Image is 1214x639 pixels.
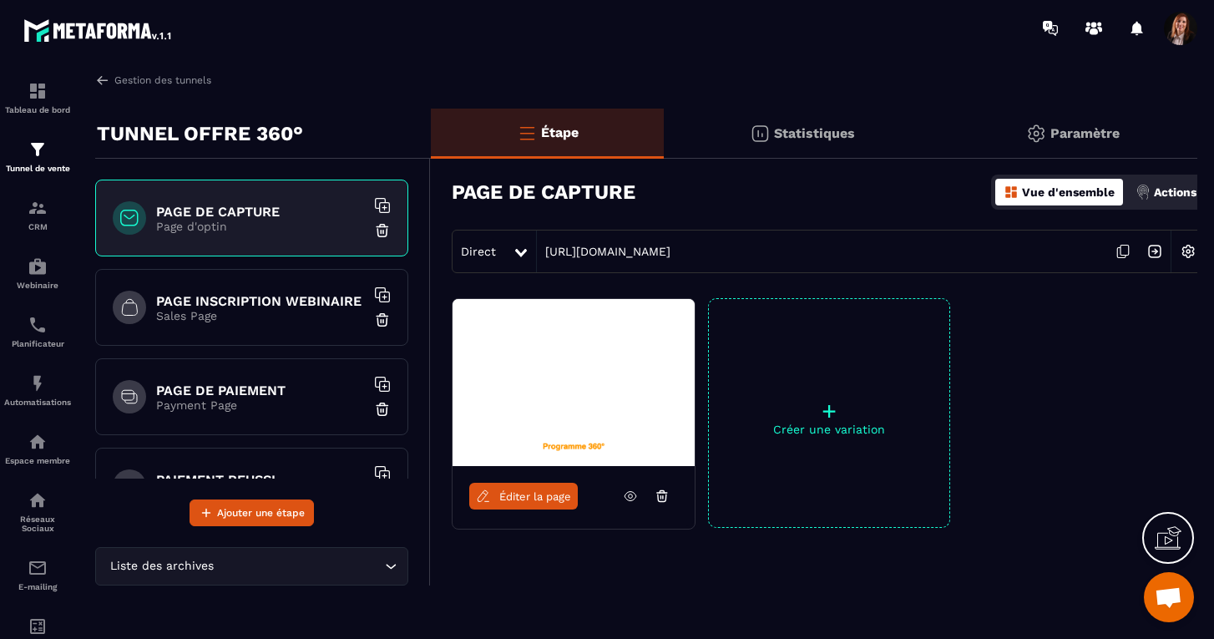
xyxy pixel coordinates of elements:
p: Planificateur [4,339,71,348]
a: [URL][DOMAIN_NAME] [537,245,670,258]
h6: PAGE DE PAIEMENT [156,383,365,398]
img: social-network [28,490,48,510]
p: Paramètre [1050,125,1120,141]
h6: PAGE INSCRIPTION WEBINAIRE [156,293,365,309]
img: actions.d6e523a2.png [1136,185,1151,200]
img: accountant [28,616,48,636]
img: logo [23,15,174,45]
p: Vue d'ensemble [1022,185,1115,199]
a: formationformationCRM [4,185,71,244]
img: automations [28,256,48,276]
img: formation [28,81,48,101]
button: Ajouter une étape [190,500,314,526]
p: Tableau de bord [4,105,71,114]
img: automations [28,373,48,393]
p: Créer une variation [709,423,949,436]
img: arrow-next.bcc2205e.svg [1139,236,1171,267]
a: automationsautomationsEspace membre [4,419,71,478]
p: Étape [541,124,579,140]
p: Payment Page [156,398,365,412]
a: Ouvrir le chat [1144,572,1194,622]
h6: PAIEMENT REUSSI [156,472,365,488]
span: Liste des archives [106,557,217,576]
p: + [709,399,949,423]
input: Search for option [217,557,381,576]
span: Direct [461,245,496,258]
p: Sales Page [156,309,365,322]
img: setting-w.858f3a88.svg [1172,236,1204,267]
p: Espace membre [4,456,71,465]
img: dashboard-orange.40269519.svg [1004,185,1019,200]
a: automationsautomationsAutomatisations [4,361,71,419]
h3: PAGE DE CAPTURE [452,180,635,204]
h6: PAGE DE CAPTURE [156,204,365,220]
img: setting-gr.5f69749f.svg [1026,124,1046,144]
a: formationformationTableau de bord [4,68,71,127]
p: Page d'optin [156,220,365,233]
img: bars-o.4a397970.svg [517,123,537,143]
p: Tunnel de vente [4,164,71,173]
p: Statistiques [774,125,855,141]
a: automationsautomationsWebinaire [4,244,71,302]
a: emailemailE-mailing [4,545,71,604]
a: formationformationTunnel de vente [4,127,71,185]
img: stats.20deebd0.svg [750,124,770,144]
span: Ajouter une étape [217,505,305,521]
p: CRM [4,222,71,231]
img: email [28,558,48,578]
p: Webinaire [4,281,71,290]
p: E-mailing [4,582,71,591]
img: trash [374,222,391,239]
a: social-networksocial-networkRéseaux Sociaux [4,478,71,545]
img: formation [28,198,48,218]
img: formation [28,139,48,160]
p: TUNNEL OFFRE 360° [97,117,303,150]
p: Actions [1154,185,1196,199]
a: Gestion des tunnels [95,73,211,88]
span: Éditer la page [499,490,571,503]
img: trash [374,312,391,328]
img: scheduler [28,315,48,335]
p: Réseaux Sociaux [4,515,71,533]
img: trash [374,401,391,418]
div: Search for option [95,547,408,586]
a: Éditer la page [469,483,578,510]
img: image [453,299,695,466]
p: Automatisations [4,398,71,407]
img: arrow [95,73,110,88]
a: schedulerschedulerPlanificateur [4,302,71,361]
img: automations [28,432,48,452]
